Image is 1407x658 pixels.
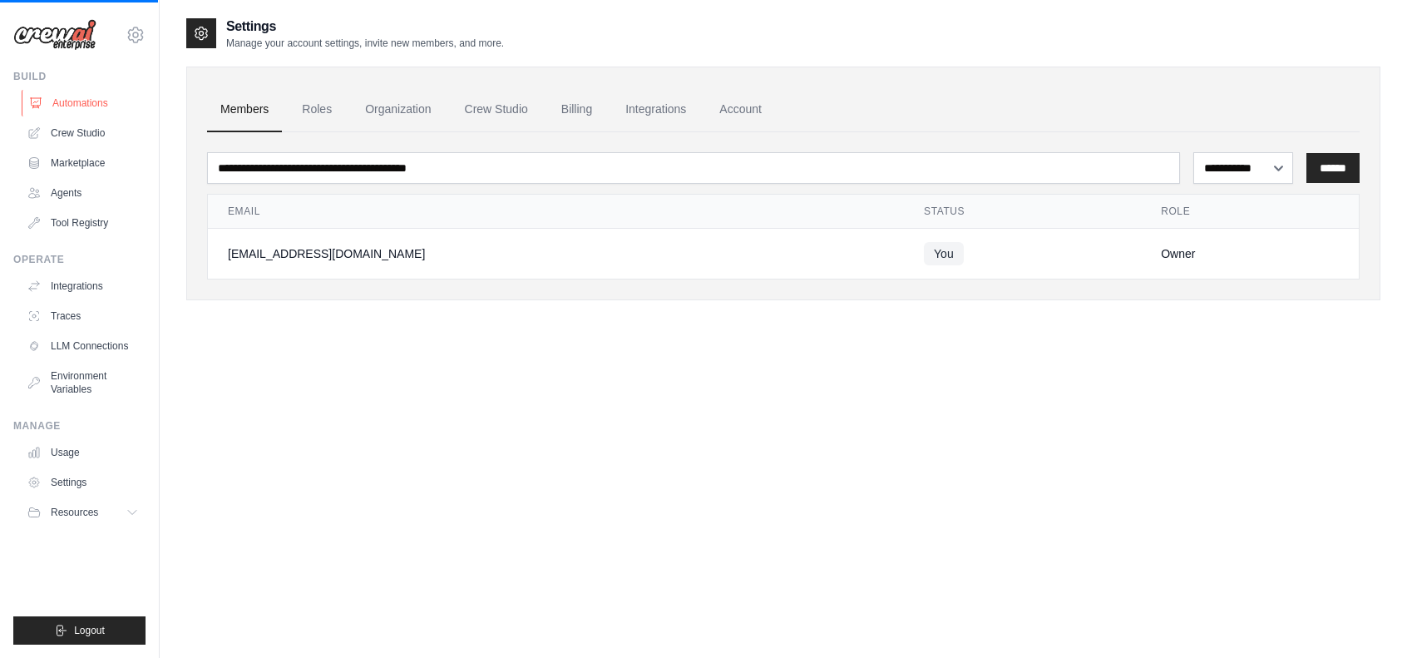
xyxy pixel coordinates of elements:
[20,303,146,329] a: Traces
[904,195,1141,229] th: Status
[20,273,146,299] a: Integrations
[13,70,146,83] div: Build
[22,90,147,116] a: Automations
[226,17,504,37] h2: Settings
[1141,195,1359,229] th: Role
[20,210,146,236] a: Tool Registry
[208,195,904,229] th: Email
[13,253,146,266] div: Operate
[20,120,146,146] a: Crew Studio
[20,469,146,496] a: Settings
[13,19,96,51] img: Logo
[20,499,146,526] button: Resources
[51,506,98,519] span: Resources
[548,87,605,132] a: Billing
[612,87,699,132] a: Integrations
[228,245,884,262] div: [EMAIL_ADDRESS][DOMAIN_NAME]
[13,616,146,645] button: Logout
[924,242,964,265] span: You
[13,419,146,433] div: Manage
[1161,245,1339,262] div: Owner
[20,333,146,359] a: LLM Connections
[289,87,345,132] a: Roles
[706,87,775,132] a: Account
[74,624,105,637] span: Logout
[20,439,146,466] a: Usage
[20,363,146,403] a: Environment Variables
[20,180,146,206] a: Agents
[452,87,541,132] a: Crew Studio
[20,150,146,176] a: Marketplace
[226,37,504,50] p: Manage your account settings, invite new members, and more.
[207,87,282,132] a: Members
[352,87,444,132] a: Organization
